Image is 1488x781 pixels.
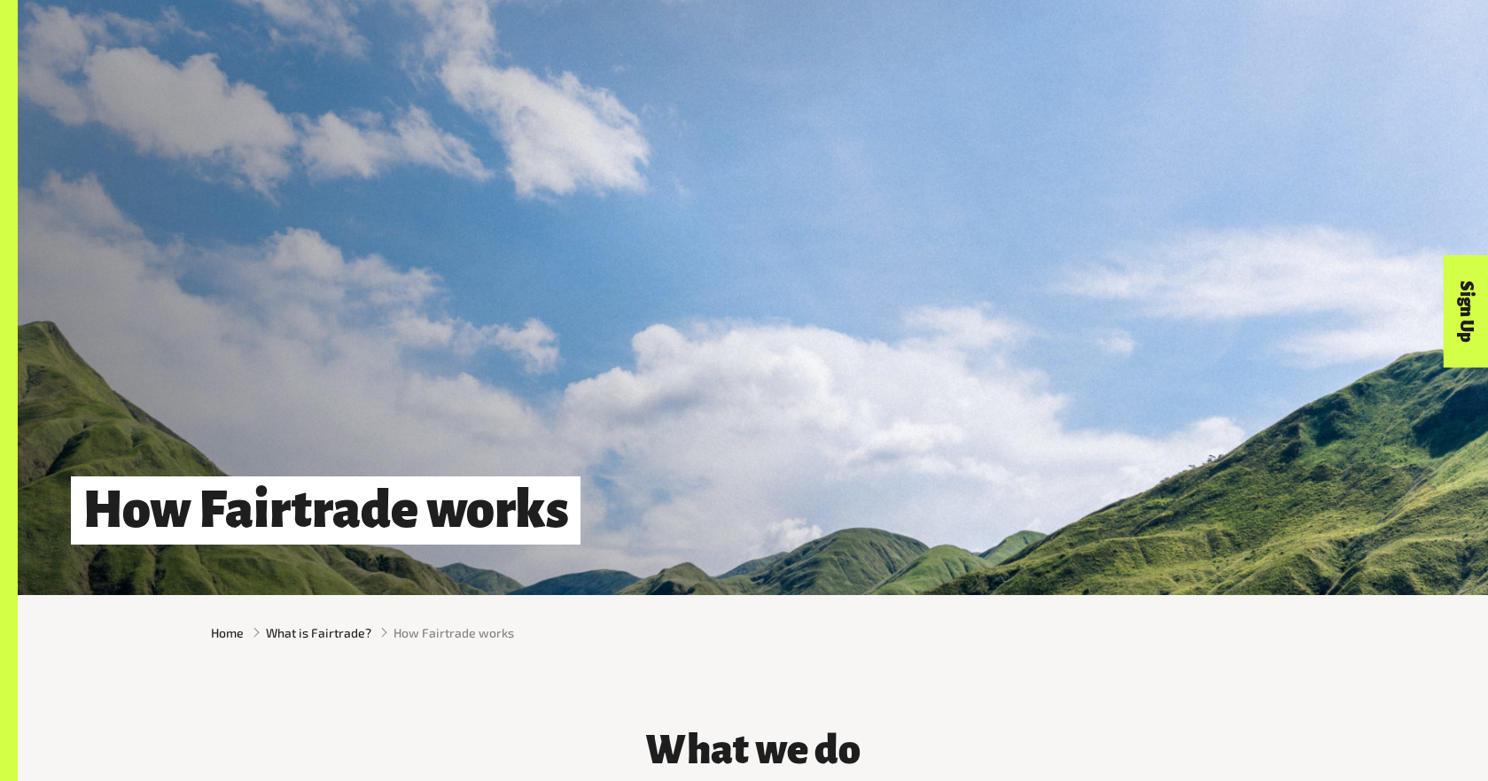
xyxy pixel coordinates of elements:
[393,623,514,642] span: How Fairtrade works
[71,476,580,545] h1: How Fairtrade works
[487,728,1019,772] h3: What we do
[211,623,244,642] a: Home
[266,623,371,642] a: What is Fairtrade?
